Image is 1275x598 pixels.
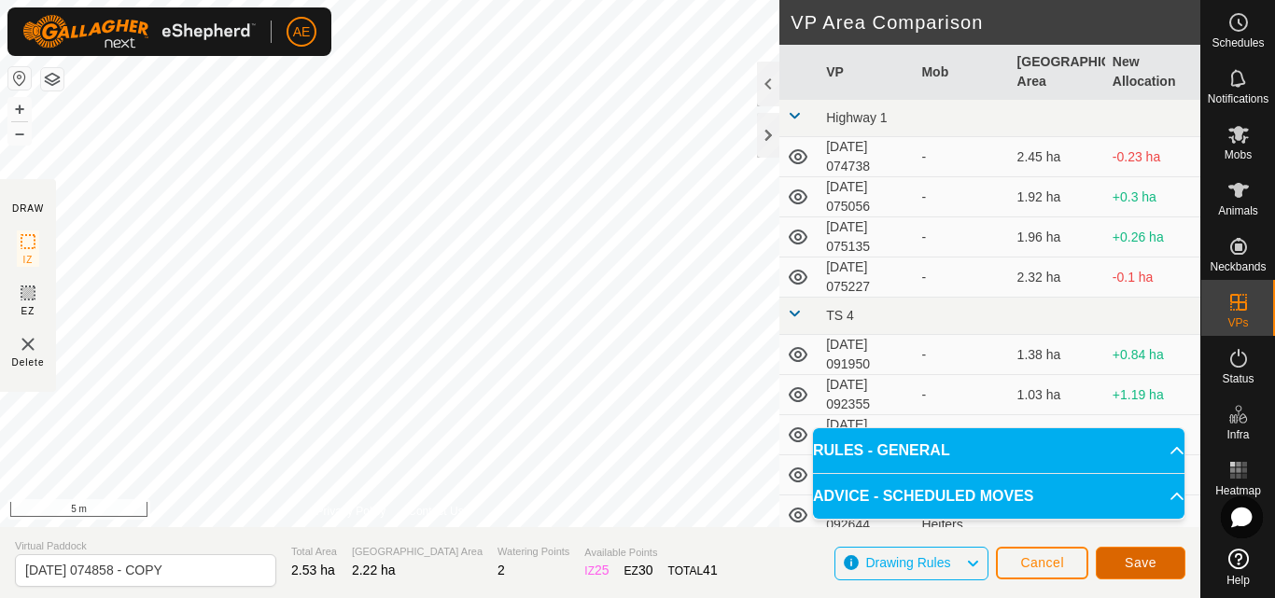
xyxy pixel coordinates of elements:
span: Drawing Rules [865,555,950,570]
div: - [921,385,1002,405]
div: - [921,228,1002,247]
button: + [8,98,31,120]
span: Highway 1 [826,110,887,125]
span: TS 4 [826,308,854,323]
td: +0.26 ha [1105,217,1200,257]
span: Neckbands [1210,261,1266,272]
td: +0.3 ha [1105,177,1200,217]
td: +1.19 ha [1105,375,1200,415]
td: [DATE] 075135 [819,217,914,257]
p-accordion-header: RULES - GENERAL [813,428,1184,473]
span: VPs [1227,317,1248,328]
th: VP [819,45,914,100]
div: DRAW [12,202,44,216]
p-accordion-header: ADVICE - SCHEDULED MOVES [813,474,1184,519]
span: Status [1222,373,1254,384]
td: 2.32 ha [1010,257,1105,298]
td: 2.45 ha [1010,137,1105,177]
td: [DATE] 092355 [819,375,914,415]
span: Schedules [1212,37,1264,49]
span: AE [293,22,311,42]
span: Virtual Paddock [15,538,276,554]
td: 1.96 ha [1010,217,1105,257]
span: Available Points [584,545,717,561]
th: New Allocation [1105,45,1200,100]
img: VP [17,333,39,355]
span: IZ [23,253,34,267]
td: [DATE] 074738 [819,137,914,177]
th: Mob [914,45,1009,100]
div: - [921,345,1002,365]
span: [GEOGRAPHIC_DATA] Area [352,544,483,560]
td: [DATE] 075227 [819,257,914,298]
span: Mobs [1225,149,1252,160]
div: TOTAL [668,561,718,580]
div: - [921,268,1002,287]
td: 1.03 ha [1010,375,1105,415]
a: Help [1201,541,1275,593]
span: Animals [1218,205,1258,216]
div: - [921,188,1002,207]
td: [DATE] 091950 [819,335,914,375]
span: 2.22 ha [352,563,396,577]
span: EZ [21,304,35,318]
td: +0.84 ha [1105,335,1200,375]
button: Cancel [996,547,1088,579]
div: EZ [624,561,653,580]
span: 41 [703,563,718,577]
span: Help [1226,575,1250,586]
button: Save [1096,547,1185,579]
span: 30 [638,563,653,577]
td: [DATE] 075056 [819,177,914,217]
td: -0.23 ha [1105,137,1200,177]
span: RULES - GENERAL [813,439,950,462]
td: [DATE] 092550 [819,415,914,455]
span: 25 [595,563,609,577]
span: ADVICE - SCHEDULED MOVES [813,485,1033,508]
span: 2.53 ha [291,563,335,577]
td: 1.92 ha [1010,177,1105,217]
span: Save [1125,555,1156,570]
th: [GEOGRAPHIC_DATA] Area [1010,45,1105,100]
span: Heatmap [1215,485,1261,496]
button: – [8,122,31,145]
button: Reset Map [8,67,31,90]
td: 1.18 ha [1010,415,1105,455]
div: - [921,147,1002,167]
td: +1.04 ha [1105,415,1200,455]
td: 1.38 ha [1010,335,1105,375]
h2: VP Area Comparison [791,11,1200,34]
span: Watering Points [497,544,569,560]
span: Total Area [291,544,337,560]
span: Cancel [1020,555,1064,570]
button: Map Layers [41,68,63,90]
div: IZ [584,561,609,580]
span: Infra [1226,429,1249,440]
span: 2 [497,563,505,577]
td: -0.1 ha [1105,257,1200,298]
img: Gallagher Logo [22,15,256,49]
a: Contact Us [408,503,463,520]
div: - [921,425,1002,445]
a: Privacy Policy [316,503,386,520]
span: Delete [12,355,45,369]
span: Notifications [1208,93,1268,104]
